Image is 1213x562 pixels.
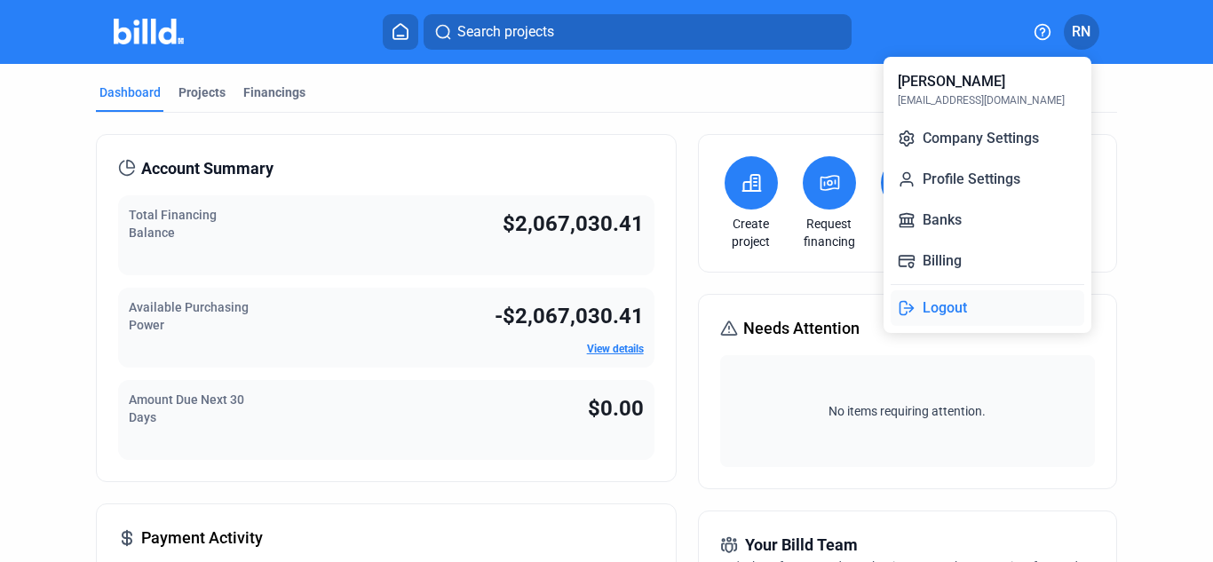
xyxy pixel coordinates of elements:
div: [EMAIL_ADDRESS][DOMAIN_NAME] [898,92,1065,108]
div: [PERSON_NAME] [898,71,1005,92]
button: Company Settings [891,121,1084,156]
button: Banks [891,202,1084,238]
button: Profile Settings [891,162,1084,197]
button: Billing [891,243,1084,279]
button: Logout [891,290,1084,326]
